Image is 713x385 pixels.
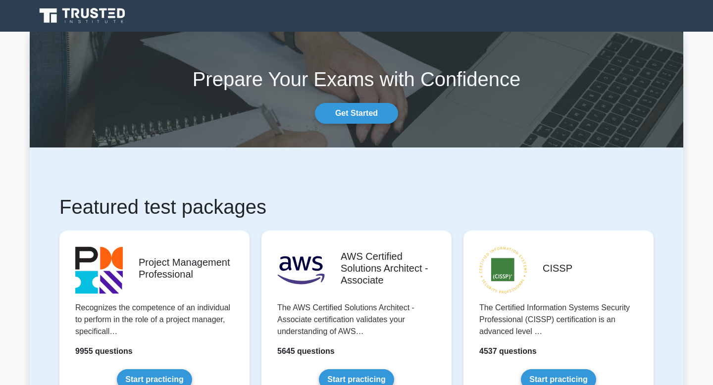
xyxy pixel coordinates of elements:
[30,67,683,91] h1: Prepare Your Exams with Confidence
[59,195,654,219] h1: Featured test packages
[315,103,398,124] a: Get Started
